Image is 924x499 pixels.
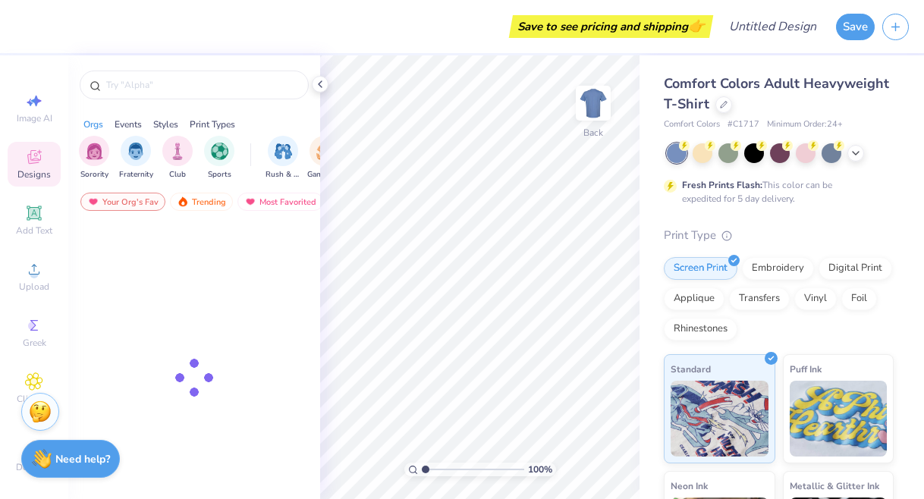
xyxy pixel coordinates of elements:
[119,136,153,180] div: filter for Fraternity
[671,381,768,457] img: Standard
[742,257,814,280] div: Embroidery
[170,193,233,211] div: Trending
[578,88,608,118] img: Back
[8,393,61,417] span: Clipart & logos
[79,136,109,180] div: filter for Sorority
[83,118,103,131] div: Orgs
[204,136,234,180] div: filter for Sports
[266,136,300,180] div: filter for Rush & Bid
[16,224,52,237] span: Add Text
[790,381,888,457] img: Puff Ink
[664,227,894,244] div: Print Type
[19,281,49,293] span: Upload
[307,136,342,180] div: filter for Game Day
[177,196,189,207] img: trending.gif
[728,118,759,131] span: # C1717
[528,463,552,476] span: 100 %
[664,257,737,280] div: Screen Print
[169,169,186,180] span: Club
[55,452,110,466] strong: Need help?
[266,136,300,180] button: filter button
[688,17,705,35] span: 👉
[790,478,879,494] span: Metallic & Glitter Ink
[204,136,234,180] button: filter button
[790,361,822,377] span: Puff Ink
[127,143,144,160] img: Fraternity Image
[119,136,153,180] button: filter button
[169,143,186,160] img: Club Image
[729,287,790,310] div: Transfers
[275,143,292,160] img: Rush & Bid Image
[307,169,342,180] span: Game Day
[237,193,323,211] div: Most Favorited
[208,169,231,180] span: Sports
[794,287,837,310] div: Vinyl
[162,136,193,180] button: filter button
[17,112,52,124] span: Image AI
[23,337,46,349] span: Greek
[819,257,892,280] div: Digital Print
[162,136,193,180] div: filter for Club
[115,118,142,131] div: Events
[671,478,708,494] span: Neon Ink
[664,118,720,131] span: Comfort Colors
[316,143,334,160] img: Game Day Image
[682,179,762,191] strong: Fresh Prints Flash:
[17,168,51,180] span: Designs
[119,169,153,180] span: Fraternity
[87,196,99,207] img: most_fav.gif
[105,77,299,93] input: Try "Alpha"
[717,11,828,42] input: Untitled Design
[836,14,875,40] button: Save
[190,118,235,131] div: Print Types
[767,118,843,131] span: Minimum Order: 24 +
[244,196,256,207] img: most_fav.gif
[153,118,178,131] div: Styles
[513,15,709,38] div: Save to see pricing and shipping
[266,169,300,180] span: Rush & Bid
[86,143,103,160] img: Sorority Image
[307,136,342,180] button: filter button
[80,193,165,211] div: Your Org's Fav
[79,136,109,180] button: filter button
[583,126,603,140] div: Back
[664,287,724,310] div: Applique
[211,143,228,160] img: Sports Image
[664,74,889,113] span: Comfort Colors Adult Heavyweight T-Shirt
[671,361,711,377] span: Standard
[682,178,869,206] div: This color can be expedited for 5 day delivery.
[664,318,737,341] div: Rhinestones
[841,287,877,310] div: Foil
[16,461,52,473] span: Decorate
[80,169,108,180] span: Sorority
